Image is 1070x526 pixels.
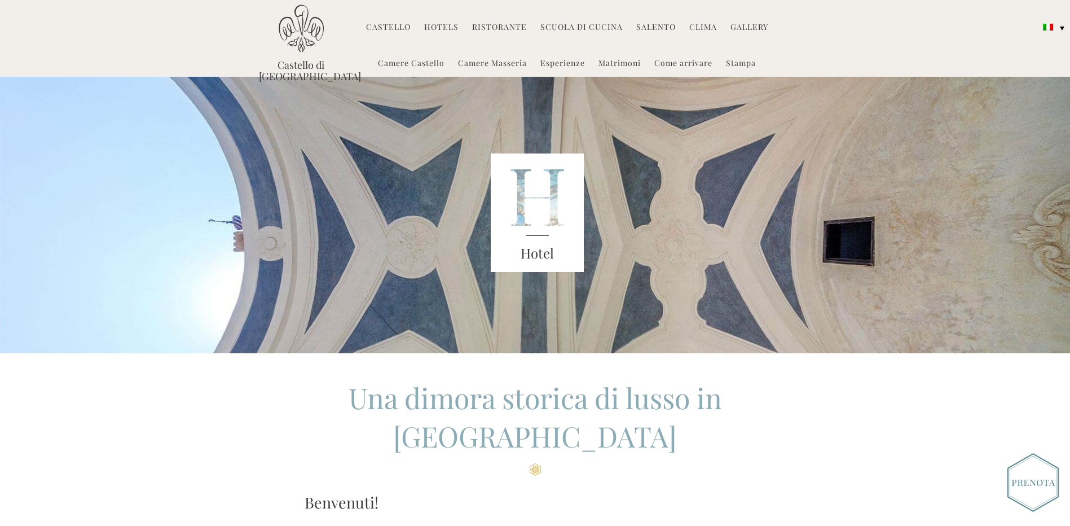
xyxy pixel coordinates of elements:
a: Matrimoni [598,58,641,71]
a: Castello [366,21,411,34]
h2: Una dimora storica di lusso in [GEOGRAPHIC_DATA] [305,379,765,476]
a: Clima [689,21,717,34]
img: Book_Button_Italian.png [1007,453,1059,512]
a: Camere Castello [378,58,444,71]
img: Italiano [1043,24,1053,30]
img: castello_header_block.png [491,154,584,272]
h3: Hotel [491,243,584,264]
a: Hotels [424,21,459,34]
a: Come arrivare [654,58,712,71]
a: Stampa [726,58,756,71]
a: Camere Masseria [458,58,527,71]
a: Ristorante [472,21,527,34]
a: Scuola di Cucina [540,21,623,34]
a: Castello di [GEOGRAPHIC_DATA] [259,59,344,82]
a: Gallery [730,21,768,34]
a: Esperienze [540,58,585,71]
h3: Benvenuti! [305,491,765,514]
a: Salento [636,21,676,34]
img: Castello di Ugento [279,5,324,52]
